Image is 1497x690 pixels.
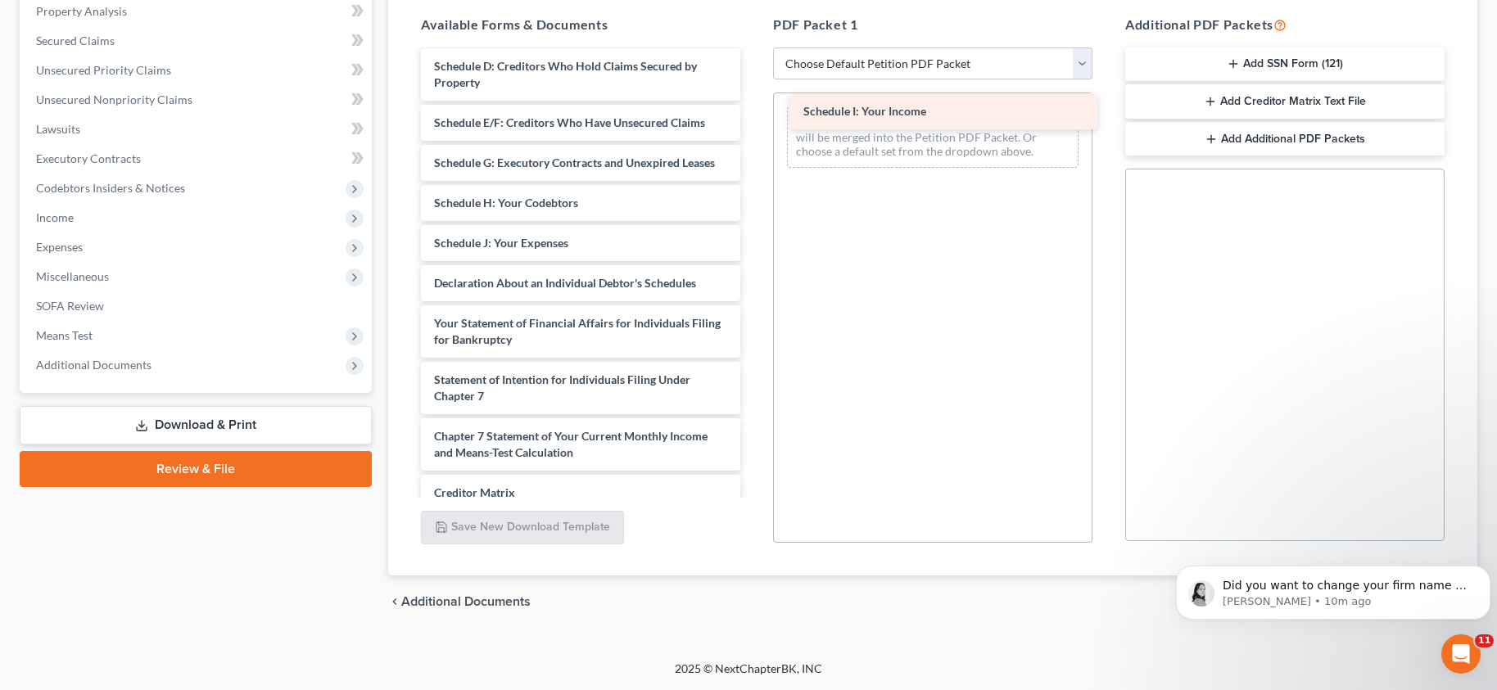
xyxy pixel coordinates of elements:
[434,156,715,169] span: Schedule G: Executory Contracts and Unexpired Leases
[23,115,372,144] a: Lawsuits
[773,15,1092,34] h5: PDF Packet 1
[434,276,696,290] span: Declaration About an Individual Debtor's Schedules
[803,104,926,118] span: Schedule I: Your Income
[23,291,372,321] a: SOFA Review
[401,595,531,608] span: Additional Documents
[421,15,740,34] h5: Available Forms & Documents
[434,115,705,129] span: Schedule E/F: Creditors Who Have Unsecured Claims
[36,34,115,47] span: Secured Claims
[36,151,141,165] span: Executory Contracts
[53,47,297,142] span: Did you want to change your firm name to "Legal Logic" ? If you are changing your firm name and a...
[23,26,372,56] a: Secured Claims
[1125,47,1445,82] button: Add SSN Form (121)
[36,92,192,106] span: Unsecured Nonpriority Claims
[1475,634,1494,647] span: 11
[434,59,697,89] span: Schedule D: Creditors Who Hold Claims Secured by Property
[20,406,372,444] a: Download & Print
[1125,15,1445,34] h5: Additional PDF Packets
[434,196,578,210] span: Schedule H: Your Codebtors
[434,236,568,250] span: Schedule J: Your Expenses
[23,144,372,174] a: Executory Contracts
[36,210,74,224] span: Income
[36,63,171,77] span: Unsecured Priority Claims
[36,358,152,372] span: Additional Documents
[53,63,301,78] p: Message from Lindsey, sent 10m ago
[23,85,372,115] a: Unsecured Nonpriority Claims
[421,511,624,545] button: Save New Download Template
[20,451,372,487] a: Review & File
[434,316,721,346] span: Your Statement of Financial Affairs for Individuals Filing for Bankruptcy
[1125,122,1445,156] button: Add Additional PDF Packets
[282,661,1215,690] div: 2025 © NextChapterBK, INC
[388,595,401,608] i: chevron_left
[36,122,80,136] span: Lawsuits
[1169,531,1497,646] iframe: Intercom notifications message
[36,181,185,195] span: Codebtors Insiders & Notices
[36,4,127,18] span: Property Analysis
[1125,84,1445,119] button: Add Creditor Matrix Text File
[23,56,372,85] a: Unsecured Priority Claims
[36,328,93,342] span: Means Test
[787,106,1079,168] div: Drag-and-drop in any documents from the left. These will be merged into the Petition PDF Packet. ...
[36,240,83,254] span: Expenses
[434,372,690,403] span: Statement of Intention for Individuals Filing Under Chapter 7
[388,595,531,608] a: chevron_left Additional Documents
[1441,634,1481,674] iframe: Intercom live chat
[434,429,708,459] span: Chapter 7 Statement of Your Current Monthly Income and Means-Test Calculation
[36,299,104,313] span: SOFA Review
[434,485,515,499] span: Creditor Matrix
[36,269,109,283] span: Miscellaneous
